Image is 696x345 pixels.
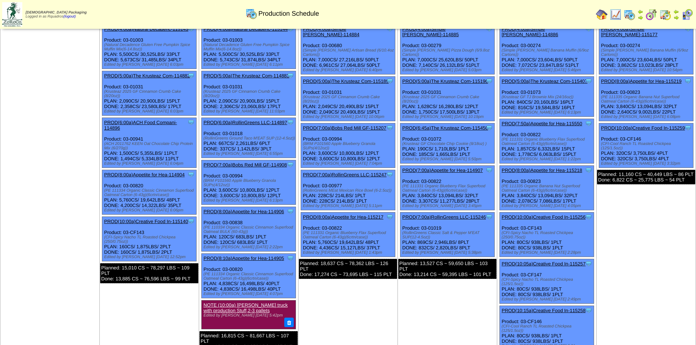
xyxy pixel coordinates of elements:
a: (logout) [63,15,76,19]
a: PROD(7:00a)RollinGreens LLC-115246 [402,214,486,220]
div: Product: 03-01031 PLAN: 2,049CS / 20,490LBS / 15PLT DONE: 2,049CS / 20,490LBS / 15PLT [301,77,395,121]
div: Edited by [PERSON_NAME] [DATE] 6:08pm [601,115,693,119]
div: Product: 03-CF143 PLAN: 160CS / 1,875LBS / 2PLT DONE: 160CS / 1,875LBS / 2PLT [102,217,197,261]
div: Edited by [PERSON_NAME] [DATE] 6:13pm [204,198,296,203]
img: Tooltip [386,171,393,178]
div: Edited by [PERSON_NAME] [DATE] 6:55pm [204,152,296,156]
a: PROD(10:00a)Creative Food In-115256 [502,214,586,220]
img: Tooltip [486,166,493,174]
div: Product: 03-01031 PLAN: 2,090CS / 20,900LBS / 15PLT DONE: 2,306CS / 23,060LBS / 17PLT [202,71,296,116]
img: arrowright.gif [673,15,679,20]
div: Product: 03-01003 PLAN: 5,500CS / 30,525LBS / 33PLT DONE: 5,673CS / 31,485LBS / 34PLT [102,24,197,69]
div: (RollinGreens Classic Salt & Pepper M'EAT SUP(12-4.5oz)) [402,231,494,239]
img: calendarblend.gif [646,9,657,20]
a: PROD(10:00a)Creative Food In-115140 [104,219,188,224]
div: Planned: 13,527 CS ~ 59,650 LBS ~ 103 PLT Done: 13,214 CS ~ 59,395 LBS ~ 101 PLT [398,259,497,279]
img: Tooltip [585,77,592,85]
div: Edited by [PERSON_NAME] [DATE] 5:50pm [402,157,494,161]
div: Product: 03-00822 PLAN: 1,857CS / 6,332LBS / 15PLT DONE: 1,778CS / 6,063LBS / 15PLT [500,119,594,164]
a: PROD(10:15a)Creative Food In-115258 [502,308,586,313]
div: (RollinGreens Ground Taco M'EAT SUP (12-4.5oz)) [204,136,296,141]
div: (BRM P101560 Apple Blueberry Granola SUPs(4/12oz)) [303,142,395,150]
div: (BRM P101560 Apple Blueberry Granola SUPs(4/12oz)) [204,179,296,187]
a: PROD(8:10a)Appetite for Hea-114905 [204,256,284,261]
div: Edited by [PERSON_NAME] [DATE] 6:13pm [502,110,594,115]
a: PROD(8:00a)Appetite for Hea-115219 [601,78,681,84]
div: Edited by [PERSON_NAME] [DATE] 5:38pm [402,250,494,255]
div: (CFI-Spicy Nacho TL Roasted Chickpea (250/0.75oz)) [104,235,196,244]
div: Product: 03-00994 PLAN: 3,600CS / 10,800LBS / 12PLT DONE: 3,600CS / 10,800LBS / 12PLT [301,123,395,168]
img: Tooltip [585,166,592,174]
div: (Krusteaz 2025 GF Cinnamon Crumb Cake (8/20oz)) [303,95,395,104]
img: Tooltip [585,260,592,267]
img: Tooltip [187,218,195,225]
div: Edited by [PERSON_NAME] [DATE] 2:49pm [502,297,594,302]
img: calendarcustomer.gif [681,9,693,20]
div: Product: 03-01018 PLAN: 667CS / 2,261LBS / 6PLT DONE: 337CS / 1,142LBS / 3PLT [202,118,296,158]
div: Product: 03-01073 PLAN: 840CS / 20,160LBS / 16PLT DONE: 816CS / 19,584LBS / 16PLT [500,77,594,117]
img: Tooltip [386,213,393,221]
div: Product: 03-00838 PLAN: 120CS / 683LBS / 1PLT DONE: 120CS / 683LBS / 1PLT [202,207,296,252]
div: (PE 111331 Organic Blueberry Flax Superfood Oatmeal Carton (6-43g)(6crtn/case)) [303,231,395,239]
div: (Natural Decadence Gluten Free Pumpkin Spice Muffin Mix(6-14.8oz)) [104,43,196,51]
div: Edited by [PERSON_NAME] [DATE] 4:05pm [502,204,594,208]
div: Edited by [PERSON_NAME] [DATE] 1:43pm [303,250,395,255]
span: Production Schedule [258,10,319,18]
div: Product: 03-01003 PLAN: 5,500CS / 30,525LBS / 33PLT DONE: 5,743CS / 31,874LBS / 34PLT [202,24,296,69]
div: (Natural Decadence Gluten Free Pumpkin Spice Muffin Mix(6-14.8oz)) [204,43,296,51]
a: PROD(4:00a)Simple [PERSON_NAME]-114886 [502,26,558,37]
img: Tooltip [287,119,294,126]
a: PROD(10:05a)Creative Food In-115257 [502,261,586,267]
img: Tooltip [187,119,195,126]
a: PROD(8:00a)Appetite for Hea-115217 [303,214,383,220]
a: PROD(6:00a)RollinGreens LLC-114897 [204,120,287,125]
div: Edited by [PERSON_NAME] [DATE] 3:45pm [402,204,494,208]
span: Logged in as Rquadros [26,11,87,19]
div: Edited by [PERSON_NAME] [DATE] 6:11pm [204,62,296,67]
div: Product: 03-00941 PLAN: 1,500CS / 5,355LBS / 11PLT DONE: 1,494CS / 5,334LBS / 11PLT [102,118,197,168]
div: Product: 03-00820 PLAN: 4,838CS / 16,498LBS / 40PLT DONE: 4,838CS / 16,498LBS / 40PLT [202,254,296,298]
a: PROD(7:00a)RollinGreens LLC-115247 [303,172,387,177]
span: [DEMOGRAPHIC_DATA] Packaging [26,11,87,15]
a: PROD(5:00a)The Krusteaz Com-115189 [303,78,389,84]
div: (PE 111331 Organic Blueberry Flax Superfood Oatmeal Carton (6-43g)(6crtn/case)) [402,184,494,193]
div: (CFI-Cool Ranch TL Roasted Chickpea (125/1.5oz)) [601,142,693,150]
div: (ACH 2011762 KEEN Oat Chocolate Chip Protein Mix (6/270g)) [104,142,196,150]
div: (Krusteaz GF TJ Brownie Mix (24/16oz)) [502,95,594,99]
div: (Krusteaz 2025 GF Cinnamon Crumb Cake (8/20oz)) [204,89,296,98]
div: (PE 110334 Organic Classic Cinnamon Superfood Oatmeal BULK (60-43g)) [204,225,296,234]
div: Edited by [PERSON_NAME] [DATE] 10:54pm [601,68,693,72]
div: (PE 111334 Organic Classic Cinnamon Superfood Oatmeal Carton (6-43g)(6crtn/case)) [204,272,296,281]
a: PROD(6:45a)The Krusteaz Com-115450 [402,125,488,131]
img: calendarprod.gif [624,9,635,20]
img: line_graph.gif [610,9,621,20]
a: PROD(6:00a)ACH Food Compani-114896 [104,120,177,131]
div: Product: 03-00822 PLAN: 3,840CS / 13,094LBS / 32PLT DONE: 3,307CS / 11,277LBS / 28PLT [400,166,495,210]
div: (Simple [PERSON_NAME] Pizza Dough (6/9.8oz Cartons)) [402,48,494,57]
div: (PE 111331 Organic Blueberry Flax Superfood Oatmeal Carton (6-43g)(6crtn/case)) [502,137,594,146]
div: Product: 03-00279 PLAN: 7,000CS / 25,620LBS / 50PLT DONE: 7,140CS / 26,132LBS / 51PLT [400,24,495,74]
div: (CFI-Spicy Nacho TL Roasted Chickpea (250/0.75oz)) [502,231,594,239]
div: Product: 03-01072 PLAN: 190CS / 1,710LBS / 1PLT DONE: 185CS / 1,665LBS / 1PLT [400,123,495,164]
div: Edited by [PERSON_NAME] [DATE] 12:52pm [104,255,196,259]
div: Edited by [PERSON_NAME] [DATE] 5:11pm [303,204,395,208]
a: PROD(5:00a)The Krusteaz Com-114883 [204,73,289,78]
a: PROD(7:50a)Appetite for Hea-115550 [502,121,582,126]
div: Edited by [PERSON_NAME] [DATE] 2:28pm [502,250,594,255]
div: Product: 03-00680 PLAN: 7,000CS / 27,216LBS / 50PLT DONE: 6,961CS / 27,064LBS / 50PLT [301,24,395,74]
img: Tooltip [187,171,195,178]
img: Tooltip [486,77,493,85]
img: arrowright.gif [638,15,643,20]
div: Edited by [PERSON_NAME] [DATE] 6:03pm [104,109,196,114]
a: PROD(4:00a)Simple [PERSON_NAME]-114884 [303,26,360,37]
a: PROD(5:00a)The Krusteaz Com-115190 [402,78,488,84]
div: Product: 03-CF143 PLAN: 80CS / 938LBS / 1PLT DONE: 80CS / 938LBS / 1PLT [500,212,594,257]
div: (Simple [PERSON_NAME] Banana Muffin (6/9oz Cartons)) [502,48,594,57]
div: Edited by [PERSON_NAME] [DATE] 6:04pm [104,161,196,166]
button: Delete Note [284,318,294,327]
div: Edited by [PERSON_NAME] [DATE] 6:03pm [104,62,196,67]
div: Edited by [PERSON_NAME] [DATE] 10:06pm [303,115,395,119]
img: Tooltip [386,124,393,131]
div: Product: 03-CF146 PLAN: 320CS / 3,750LBS / 4PLT DONE: 320CS / 3,750LBS / 4PLT [599,123,693,168]
div: (Simple [PERSON_NAME] Banana Muffin (6/9oz Cartons)) [601,48,693,57]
